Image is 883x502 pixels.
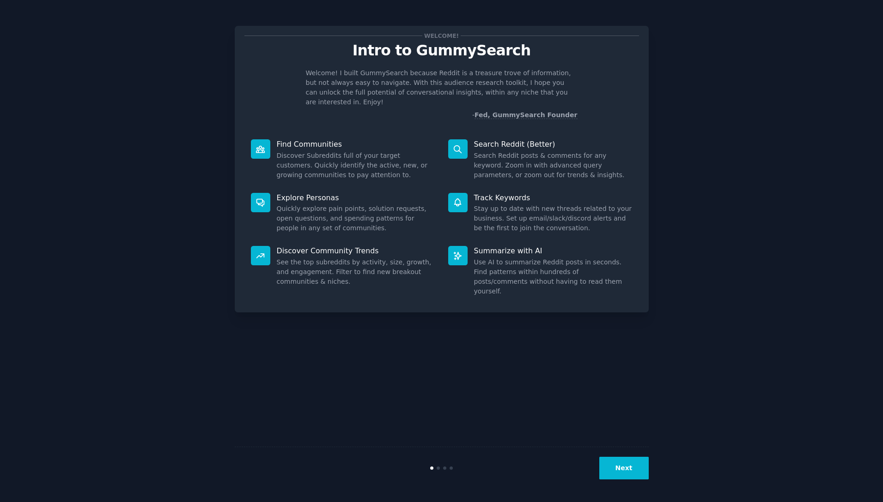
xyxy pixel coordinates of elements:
p: Find Communities [277,139,435,149]
dd: See the top subreddits by activity, size, growth, and engagement. Filter to find new breakout com... [277,257,435,287]
p: Search Reddit (Better) [474,139,633,149]
p: Track Keywords [474,193,633,203]
p: Welcome! I built GummySearch because Reddit is a treasure trove of information, but not always ea... [306,68,578,107]
dd: Stay up to date with new threads related to your business. Set up email/slack/discord alerts and ... [474,204,633,233]
p: Intro to GummySearch [244,42,639,59]
span: Welcome! [422,31,460,41]
dd: Search Reddit posts & comments for any keyword. Zoom in with advanced query parameters, or zoom o... [474,151,633,180]
p: Discover Community Trends [277,246,435,256]
dd: Use AI to summarize Reddit posts in seconds. Find patterns within hundreds of posts/comments with... [474,257,633,296]
a: Fed, GummySearch Founder [475,111,578,119]
div: - [472,110,578,120]
dd: Discover Subreddits full of your target customers. Quickly identify the active, new, or growing c... [277,151,435,180]
button: Next [599,457,649,479]
dd: Quickly explore pain points, solution requests, open questions, and spending patterns for people ... [277,204,435,233]
p: Explore Personas [277,193,435,203]
p: Summarize with AI [474,246,633,256]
